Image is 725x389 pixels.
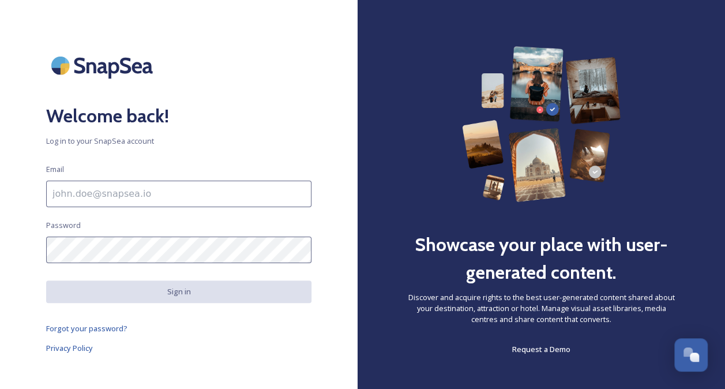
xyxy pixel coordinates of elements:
span: Password [46,220,81,231]
span: Email [46,164,64,175]
a: Forgot your password? [46,321,311,335]
button: Sign in [46,280,311,303]
img: SnapSea Logo [46,46,161,85]
a: Request a Demo [512,342,570,356]
button: Open Chat [674,338,708,372]
span: Forgot your password? [46,323,127,334]
span: Discover and acquire rights to the best user-generated content shared about your destination, att... [404,292,679,326]
span: Privacy Policy [46,343,93,353]
h2: Showcase your place with user-generated content. [404,231,679,286]
h2: Welcome back! [46,102,311,130]
span: Log in to your SnapSea account [46,136,311,147]
span: Request a Demo [512,344,570,354]
img: 63b42ca75bacad526042e722_Group%20154-p-800.png [462,46,621,202]
a: Privacy Policy [46,341,311,355]
input: john.doe@snapsea.io [46,181,311,207]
